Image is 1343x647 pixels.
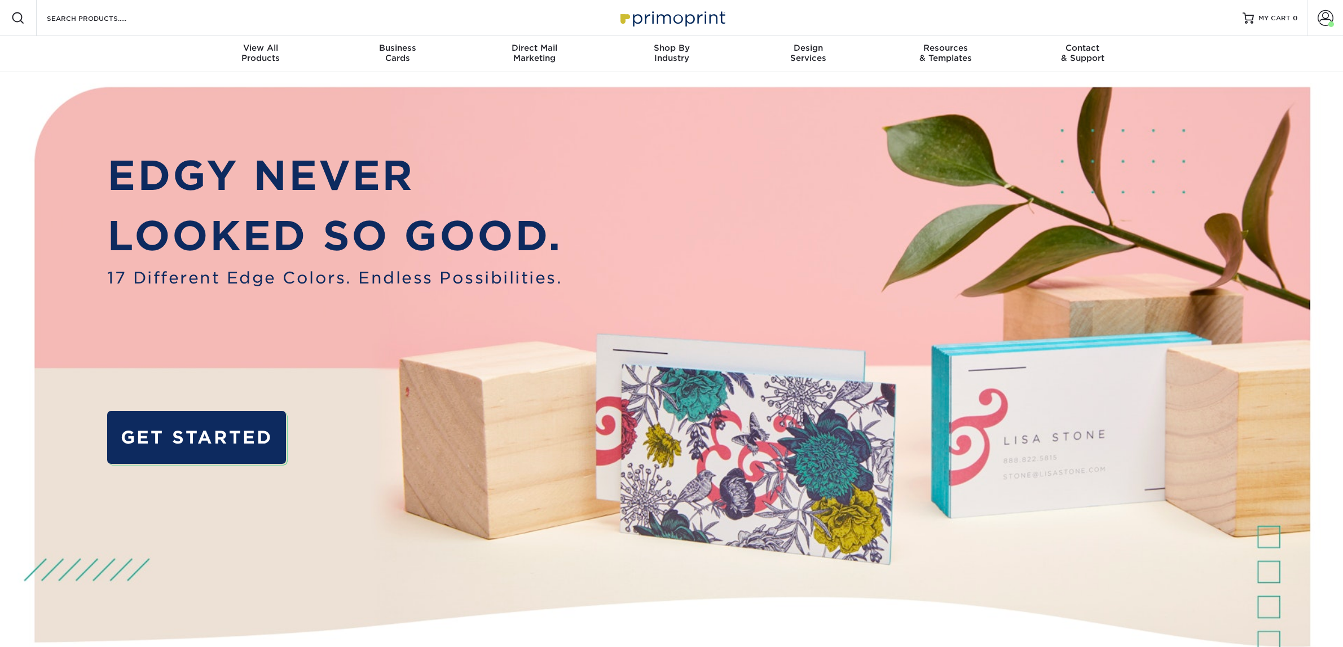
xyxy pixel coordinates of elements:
[107,411,286,464] a: GET STARTED
[603,36,740,72] a: Shop ByIndustry
[1293,14,1298,22] span: 0
[615,6,728,30] img: Primoprint
[329,43,466,63] div: Cards
[46,11,156,25] input: SEARCH PRODUCTS.....
[329,36,466,72] a: BusinessCards
[603,43,740,63] div: Industry
[1014,43,1151,63] div: & Support
[466,36,603,72] a: Direct MailMarketing
[192,36,329,72] a: View AllProducts
[1258,14,1291,23] span: MY CART
[740,36,877,72] a: DesignServices
[740,43,877,53] span: Design
[107,206,562,266] p: LOOKED SO GOOD.
[192,43,329,63] div: Products
[192,43,329,53] span: View All
[740,43,877,63] div: Services
[466,43,603,63] div: Marketing
[1014,36,1151,72] a: Contact& Support
[329,43,466,53] span: Business
[107,145,562,206] p: EDGY NEVER
[877,36,1014,72] a: Resources& Templates
[107,266,562,290] span: 17 Different Edge Colors. Endless Possibilities.
[603,43,740,53] span: Shop By
[877,43,1014,63] div: & Templates
[466,43,603,53] span: Direct Mail
[877,43,1014,53] span: Resources
[1014,43,1151,53] span: Contact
